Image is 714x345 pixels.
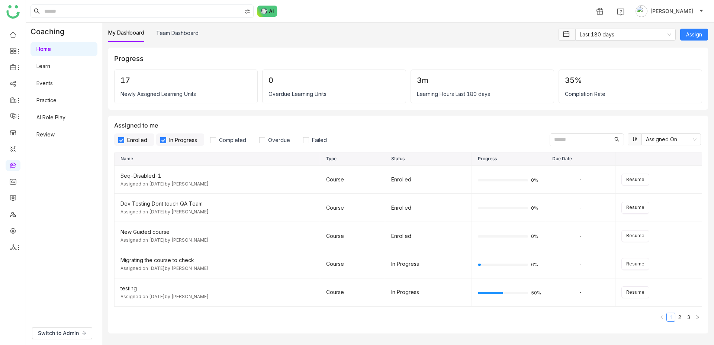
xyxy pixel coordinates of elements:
button: Resume [621,258,649,270]
div: Course [326,288,379,296]
span: Switch to Admin [38,329,79,337]
button: Previous Page [657,313,666,322]
span: 0% [531,206,540,210]
span: In Progress [166,137,200,143]
div: New Guided course [120,228,314,236]
span: Resume [626,176,644,183]
div: 3m [417,76,548,85]
a: Home [36,46,51,52]
div: Course [326,204,379,212]
a: 1 [667,313,675,321]
span: Resume [626,204,644,211]
button: Resume [621,286,649,298]
div: Coaching [26,23,75,41]
div: In Progress [391,288,466,296]
div: Progress [114,54,702,64]
div: Course [326,260,379,268]
div: In Progress [391,260,466,268]
div: Enrolled [391,204,466,212]
span: Resume [626,232,644,239]
nz-select-item: Assigned On [646,134,697,145]
th: Progress [472,152,546,166]
div: Migrating the course to check [120,256,314,264]
img: avatar [636,5,647,17]
span: Resume [626,261,644,268]
div: 35% [565,76,696,85]
img: help.svg [617,8,624,16]
a: AI Role Play [36,114,65,120]
div: Assigned on [DATE] by [PERSON_NAME] [120,237,314,244]
li: 2 [675,313,684,322]
a: Practice [36,97,57,103]
td: - [546,250,615,278]
div: Overdue Learning Units [268,91,399,97]
td: - [546,166,615,194]
nz-select-item: Last 180 days [580,29,671,40]
div: Newly Assigned Learning Units [120,91,251,97]
li: 1 [666,313,675,322]
td: - [546,222,615,250]
th: Type [320,152,385,166]
span: 50% [531,291,540,295]
div: Assigned on [DATE] by [PERSON_NAME] [120,265,314,272]
div: Assigned on [DATE] by [PERSON_NAME] [120,181,314,188]
div: Course [326,175,379,184]
img: ask-buddy-normal.svg [257,6,277,17]
div: Assigned on [DATE] by [PERSON_NAME] [120,293,314,300]
div: Dev Testing Dont touch QA Team [120,200,314,208]
a: My Dashboard [108,29,144,36]
div: 0 [268,76,399,85]
div: Learning Hours Last 180 days [417,91,548,97]
span: Enrolled [124,137,150,143]
a: 2 [676,313,684,321]
a: Review [36,131,55,138]
button: Next Page [693,313,702,322]
span: [PERSON_NAME] [650,7,693,15]
th: Due Date [546,152,615,166]
span: 0% [531,178,540,183]
span: 0% [531,234,540,239]
img: logo [6,5,20,19]
th: Name [115,152,320,166]
a: 3 [685,313,693,321]
div: Enrolled [391,175,466,184]
span: Completed [216,137,249,143]
div: Completion Rate [565,91,696,97]
button: Switch to Admin [32,327,92,339]
span: Assign [686,30,702,39]
div: Course [326,232,379,240]
button: [PERSON_NAME] [634,5,705,17]
button: Resume [621,174,649,186]
a: Team Dashboard [156,30,199,36]
a: Learn [36,63,50,69]
a: Events [36,80,53,86]
div: Enrolled [391,232,466,240]
th: Status [385,152,472,166]
td: - [546,278,615,307]
div: Assigned to me [114,122,702,146]
span: Failed [309,137,330,143]
img: search-type.svg [244,9,250,14]
li: 3 [684,313,693,322]
button: Resume [621,230,649,242]
span: 6% [531,262,540,267]
div: Seq-Disabled-1 [120,172,314,180]
div: 17 [120,76,251,85]
td: - [546,194,615,222]
button: Assign [680,29,708,41]
span: Overdue [265,137,293,143]
span: Resume [626,289,644,296]
button: Resume [621,202,649,214]
div: Assigned on [DATE] by [PERSON_NAME] [120,209,314,216]
div: testing [120,284,314,293]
